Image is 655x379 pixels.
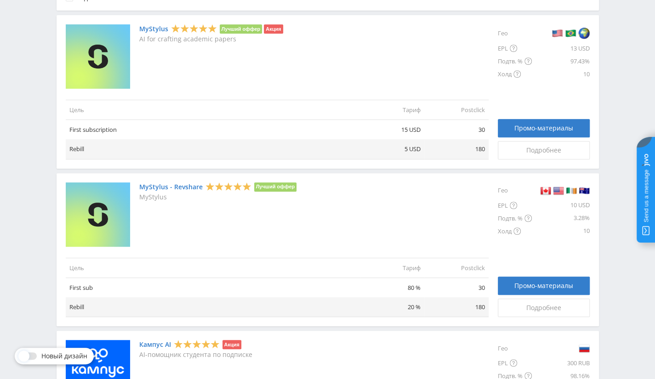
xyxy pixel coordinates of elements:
a: Промо-материалы [498,277,590,295]
div: 10 USD [532,199,590,212]
div: 5 Stars [171,24,217,34]
img: MyStylus [66,24,130,89]
td: Тариф [360,258,424,277]
li: Акция [222,340,241,349]
span: Промо-материалы [514,124,573,132]
li: Акция [264,24,283,34]
div: Холд [498,68,532,80]
td: 5 USD [360,139,424,159]
div: 5 Stars [205,181,251,191]
div: Холд [498,225,532,238]
div: Гео [498,24,532,42]
td: First subscription [66,120,360,140]
a: MyStylus - Revshare [139,183,203,191]
td: 180 [424,297,489,317]
img: MyStylus - Revshare [66,182,130,247]
div: Подтв. % [498,55,532,68]
div: Гео [498,182,532,199]
a: Промо-материалы [498,119,590,137]
td: Тариф [360,100,424,119]
span: Промо-материалы [514,282,573,289]
td: 15 USD [360,120,424,140]
td: Цель [66,100,360,119]
div: 10 [532,68,590,80]
td: First sub [66,277,360,297]
td: 80 % [360,277,424,297]
td: 180 [424,139,489,159]
div: 3.28% [532,212,590,225]
td: Postclick [424,100,489,119]
td: 20 % [360,297,424,317]
a: Кампус AI [139,341,171,348]
div: EPL [498,42,532,55]
div: 5 Stars [174,339,220,349]
div: Гео [498,340,532,356]
li: Лучший оффер [254,182,297,192]
td: Rebill [66,139,360,159]
div: EPL [498,356,532,369]
div: 97.43% [532,55,590,68]
span: Подробнее [526,304,561,311]
p: AI-помощник студента по подписке [139,351,252,358]
a: Подробнее [498,141,590,159]
td: Rebill [66,297,360,317]
td: 30 [424,277,489,297]
li: Лучший оффер [220,24,262,34]
div: EPL [498,199,532,212]
td: Postclick [424,258,489,277]
a: MyStylus [139,25,168,33]
span: Новый дизайн [41,352,87,360]
p: AI for crafting academic papers [139,35,283,43]
a: Подробнее [498,299,590,317]
td: 30 [424,120,489,140]
td: Цель [66,258,360,277]
div: Подтв. % [498,212,532,225]
div: 300 RUB [532,356,590,369]
div: 13 USD [532,42,590,55]
div: 10 [532,225,590,238]
span: Подробнее [526,147,561,154]
p: MyStylus [139,193,297,201]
